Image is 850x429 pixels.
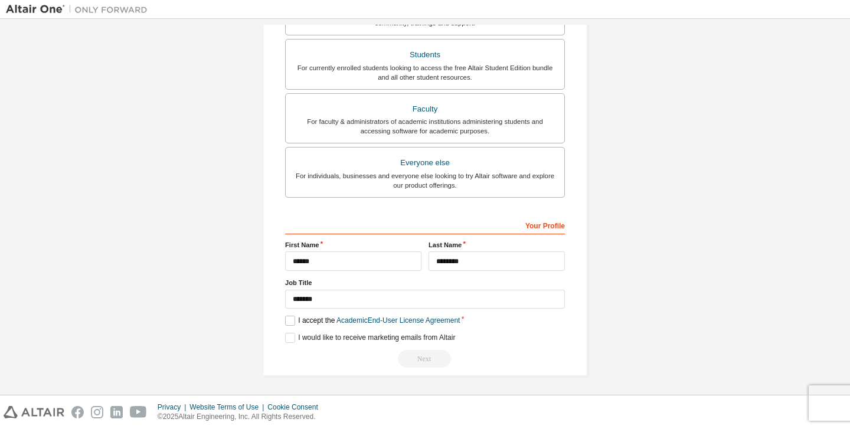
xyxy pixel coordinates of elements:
div: Read and acccept EULA to continue [285,350,565,368]
label: Last Name [429,240,565,250]
label: I would like to receive marketing emails from Altair [285,333,455,343]
img: instagram.svg [91,406,103,418]
div: Website Terms of Use [189,402,267,412]
div: Everyone else [293,155,557,171]
div: For currently enrolled students looking to access the free Altair Student Edition bundle and all ... [293,63,557,82]
p: © 2025 Altair Engineering, Inc. All Rights Reserved. [158,412,325,422]
div: Students [293,47,557,63]
label: First Name [285,240,421,250]
div: Cookie Consent [267,402,325,412]
label: Job Title [285,278,565,287]
div: Faculty [293,101,557,117]
img: altair_logo.svg [4,406,64,418]
div: Your Profile [285,215,565,234]
img: linkedin.svg [110,406,123,418]
img: Altair One [6,4,153,15]
label: I accept the [285,316,460,326]
img: facebook.svg [71,406,84,418]
a: Academic End-User License Agreement [336,316,460,325]
div: Privacy [158,402,189,412]
div: For individuals, businesses and everyone else looking to try Altair software and explore our prod... [293,171,557,190]
div: For faculty & administrators of academic institutions administering students and accessing softwa... [293,117,557,136]
img: youtube.svg [130,406,147,418]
